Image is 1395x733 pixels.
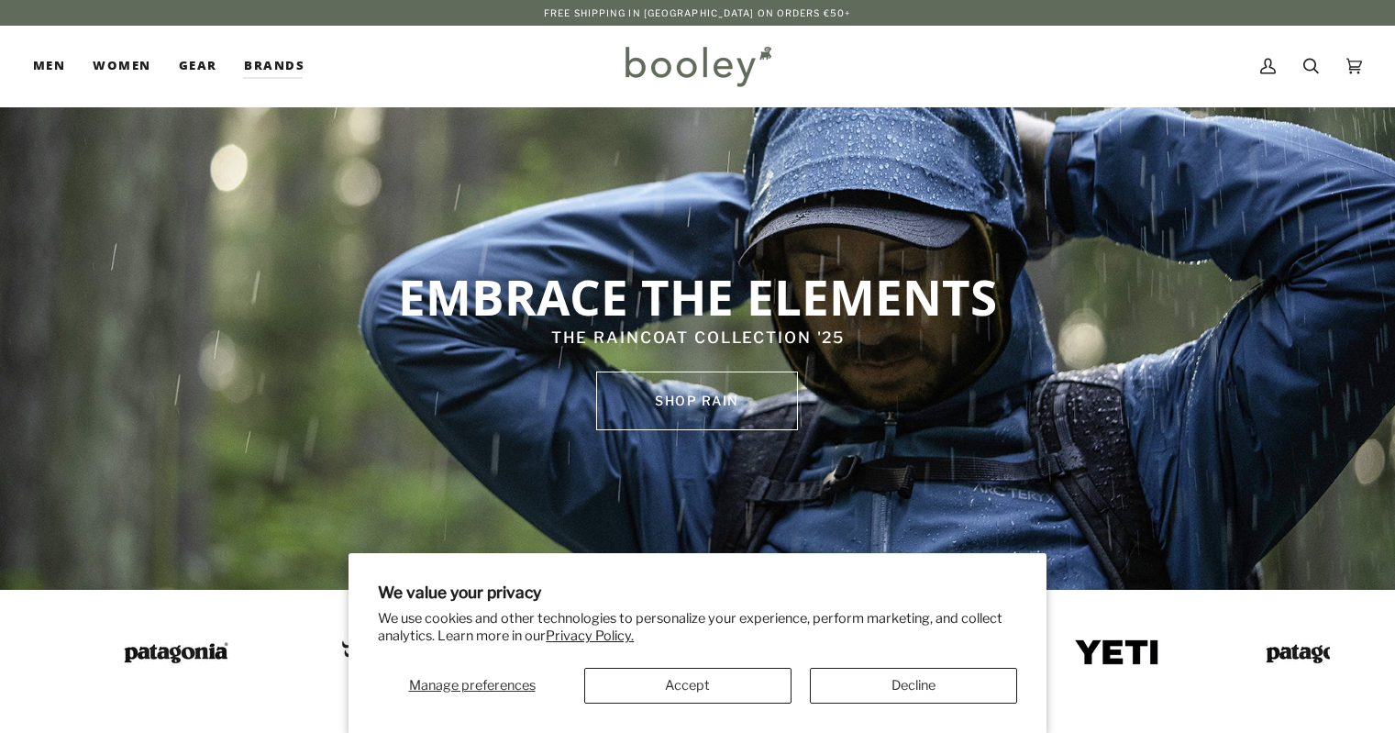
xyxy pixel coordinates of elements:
[179,57,217,75] span: Gear
[378,610,1017,645] p: We use cookies and other technologies to personalize your experience, perform marketing, and coll...
[33,57,65,75] span: Men
[230,26,318,106] a: Brands
[287,327,1109,350] p: THE RAINCOAT COLLECTION '25
[378,583,1017,602] h2: We value your privacy
[617,39,778,93] img: Booley
[287,266,1109,327] p: EMBRACE THE ELEMENTS
[378,668,566,704] button: Manage preferences
[810,668,1017,704] button: Decline
[584,668,792,704] button: Accept
[409,677,536,694] span: Manage preferences
[33,26,79,106] a: Men
[244,57,304,75] span: Brands
[79,26,164,106] a: Women
[165,26,231,106] a: Gear
[546,627,634,644] a: Privacy Policy.
[596,372,798,430] a: SHOP rain
[544,6,851,20] p: Free Shipping in [GEOGRAPHIC_DATA] on Orders €50+
[93,57,150,75] span: Women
